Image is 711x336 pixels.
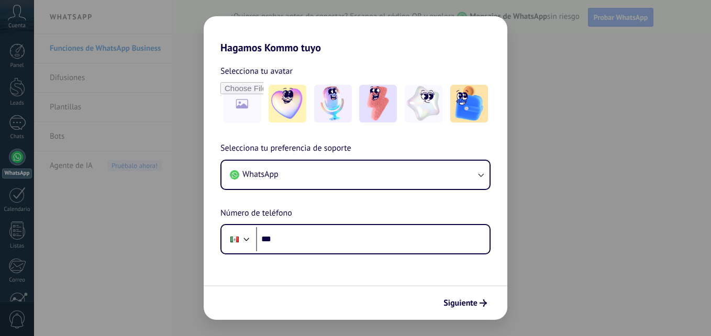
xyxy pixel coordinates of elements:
[220,64,293,78] span: Selecciona tu avatar
[204,16,507,54] h2: Hagamos Kommo tuyo
[221,161,490,189] button: WhatsApp
[314,85,352,122] img: -2.jpeg
[359,85,397,122] img: -3.jpeg
[220,142,351,155] span: Selecciona tu preferencia de soporte
[242,169,279,180] span: WhatsApp
[225,228,245,250] div: Mexico: + 52
[443,299,477,307] span: Siguiente
[220,207,292,220] span: Número de teléfono
[439,294,492,312] button: Siguiente
[405,85,442,122] img: -4.jpeg
[269,85,306,122] img: -1.jpeg
[450,85,488,122] img: -5.jpeg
